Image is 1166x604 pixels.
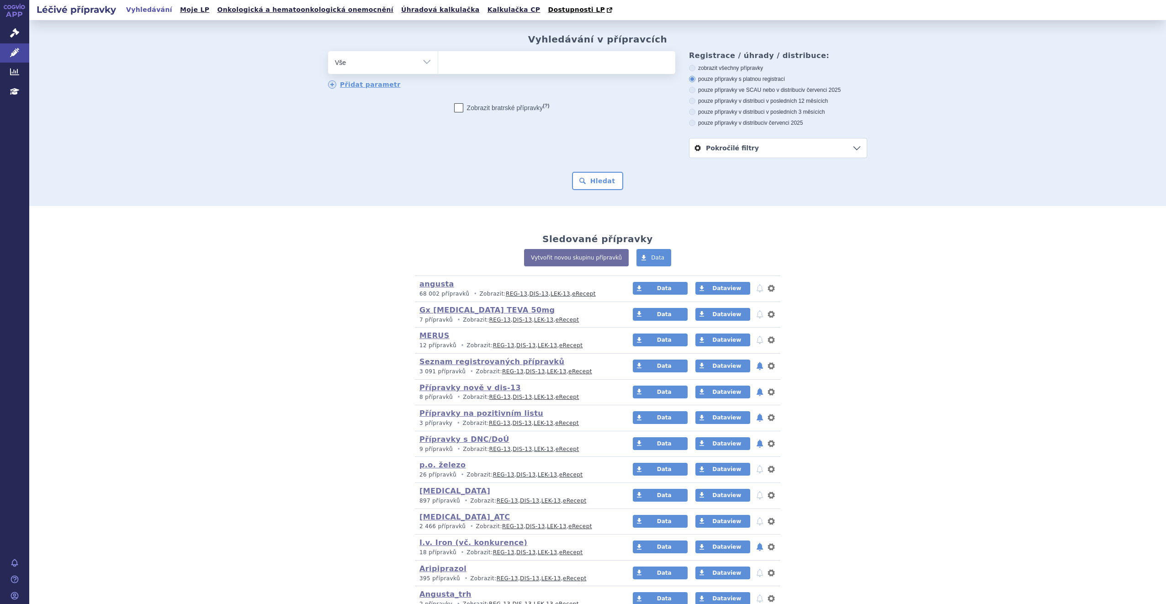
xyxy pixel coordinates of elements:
span: Dostupnosti LP [548,6,605,13]
a: Gx [MEDICAL_DATA] TEVA 50mg [419,306,555,314]
i: • [458,342,466,350]
button: notifikace [755,541,764,552]
span: Data [651,254,664,261]
p: Zobrazit: , , , [419,497,615,505]
a: REG-13 [493,342,514,349]
span: Dataview [712,492,741,498]
a: Data [633,334,688,346]
button: nastavení [767,593,776,604]
a: Dataview [695,308,750,321]
a: Data [636,249,671,266]
i: • [467,368,476,376]
span: 3 091 přípravků [419,368,466,375]
i: • [462,575,470,583]
i: • [455,445,463,453]
button: notifikace [755,464,764,475]
a: Dataview [695,386,750,398]
a: Data [633,386,688,398]
button: notifikace [755,516,764,527]
h3: Registrace / úhrady / distribuce: [689,51,867,60]
a: REG-13 [489,446,511,452]
p: Zobrazit: , , , [419,393,615,401]
a: Onkologická a hematoonkologická onemocnění [214,4,396,16]
a: eRecept [555,420,579,426]
a: LEK-13 [551,291,570,297]
a: eRecept [559,342,583,349]
i: • [467,523,476,530]
a: Pokročilé filtry [689,138,867,158]
a: Data [633,463,688,476]
button: nastavení [767,464,776,475]
span: Data [657,285,672,291]
i: • [455,393,463,401]
a: Data [633,567,688,579]
p: Zobrazit: , , , [419,445,615,453]
button: notifikace [755,567,764,578]
span: Dataview [712,363,741,369]
a: DIS-13 [516,342,535,349]
a: LEK-13 [538,549,557,556]
span: 3 přípravky [419,420,452,426]
button: notifikace [755,309,764,320]
span: Dataview [712,544,741,550]
button: nastavení [767,567,776,578]
span: Data [657,595,672,602]
a: Dataview [695,515,750,528]
span: Data [657,570,672,576]
button: nastavení [767,438,776,449]
label: pouze přípravky v distribuci v posledních 3 měsících [689,108,867,116]
a: Přípravky na pozitivním listu [419,409,543,418]
span: 68 002 přípravků [419,291,469,297]
a: eRecept [568,368,592,375]
button: nastavení [767,387,776,397]
button: Hledat [572,172,624,190]
a: Data [633,411,688,424]
span: Dataview [712,466,741,472]
a: LEK-13 [541,575,561,582]
span: Data [657,544,672,550]
a: LEK-13 [534,317,554,323]
a: DIS-13 [520,575,539,582]
a: eRecept [556,394,579,400]
a: Přípravky s DNC/DoÚ [419,435,509,444]
a: Aripiprazol [419,564,466,573]
span: 7 přípravků [419,317,453,323]
a: eRecept [556,446,579,452]
button: nastavení [767,360,776,371]
i: • [458,471,466,479]
a: [MEDICAL_DATA] [419,487,490,495]
button: notifikace [755,334,764,345]
a: Dataview [695,411,750,424]
a: Seznam registrovaných přípravků [419,357,564,366]
a: Dataview [695,360,750,372]
span: Dataview [712,311,741,318]
a: DIS-13 [520,498,539,504]
a: REG-13 [489,420,510,426]
a: LEK-13 [534,420,553,426]
span: Data [657,389,672,395]
i: • [472,290,480,298]
a: REG-13 [489,317,511,323]
span: Data [657,466,672,472]
a: Přidat parametr [328,80,401,89]
i: • [458,549,466,556]
a: Dataview [695,489,750,502]
button: notifikace [755,387,764,397]
a: eRecept [568,523,592,530]
span: Dataview [712,595,741,602]
a: LEK-13 [534,394,554,400]
a: DIS-13 [529,291,548,297]
a: MERUS [419,331,450,340]
button: notifikace [755,360,764,371]
h2: Sledované přípravky [542,233,653,244]
a: eRecept [559,472,583,478]
span: v červenci 2025 [764,120,803,126]
a: Dataview [695,540,750,553]
button: notifikace [755,412,764,423]
a: Data [633,437,688,450]
p: Zobrazit: , , , [419,575,615,583]
a: Data [633,540,688,553]
span: 8 přípravků [419,394,453,400]
i: • [455,316,463,324]
span: Dataview [712,414,741,421]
